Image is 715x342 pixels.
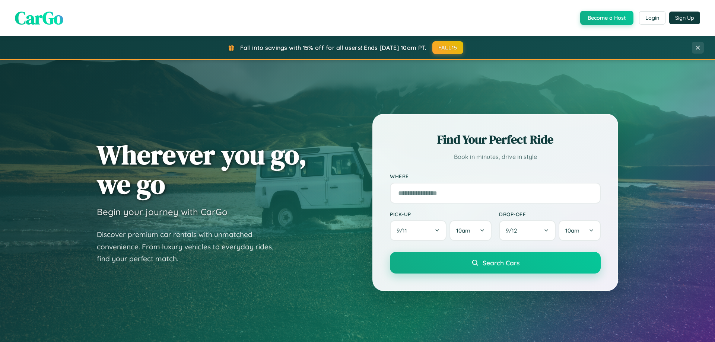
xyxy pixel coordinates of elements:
[580,11,633,25] button: Become a Host
[499,220,556,241] button: 9/12
[240,44,427,51] span: Fall into savings with 15% off for all users! Ends [DATE] 10am PT.
[390,211,492,217] label: Pick-up
[397,227,411,234] span: 9 / 11
[15,6,63,30] span: CarGo
[390,220,447,241] button: 9/11
[97,228,283,265] p: Discover premium car rentals with unmatched convenience. From luxury vehicles to everyday rides, ...
[390,131,601,148] h2: Find Your Perfect Ride
[97,140,307,199] h1: Wherever you go, we go
[565,227,579,234] span: 10am
[499,211,601,217] label: Drop-off
[456,227,470,234] span: 10am
[390,252,601,274] button: Search Cars
[390,151,601,162] p: Book in minutes, drive in style
[506,227,521,234] span: 9 / 12
[449,220,492,241] button: 10am
[669,12,700,24] button: Sign Up
[483,259,519,267] span: Search Cars
[97,206,228,217] h3: Begin your journey with CarGo
[390,173,601,180] label: Where
[639,11,665,25] button: Login
[432,41,464,54] button: FALL15
[559,220,601,241] button: 10am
